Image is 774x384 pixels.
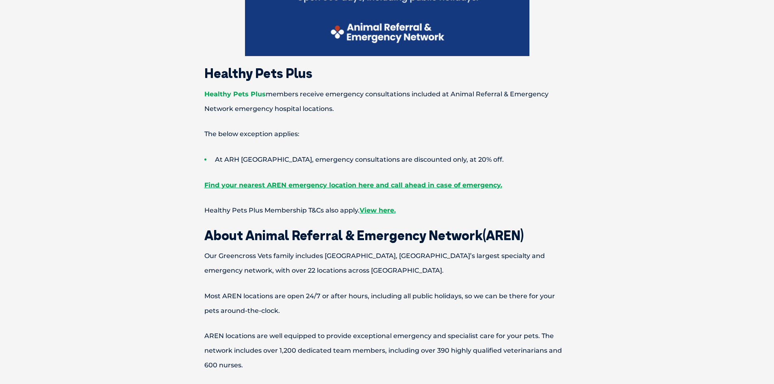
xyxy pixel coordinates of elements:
span: (AREN) [483,227,524,243]
a: View here. [360,206,396,214]
li: At ARH [GEOGRAPHIC_DATA], emergency consultations are discounted only, at 20% off. [204,152,598,167]
p: Healthy Pets Plus Membership T&Cs also apply. [176,203,598,218]
p: members receive emergency consultations included at Animal Referral & Emergency Network emergency... [176,87,598,116]
span: Our Greencross Vets family includes [GEOGRAPHIC_DATA], [GEOGRAPHIC_DATA]’s largest specialty and ... [204,252,545,274]
span: Most AREN locations are open 24/7 or after hours, including all public holidays, so we can be the... [204,292,555,315]
span: AREN locations are well equipped to provide exceptional emergency and specialist care for your pe... [204,332,562,369]
h2: Healthy Pets Plus [176,67,598,80]
p: The below exception applies: [176,127,598,141]
span: About Animal Referral & Emergency Network [204,227,483,243]
a: Healthy Pets Plus [204,90,266,98]
a: Find your nearest AREN emergency location here and call ahead in case of emergency. [204,181,502,189]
